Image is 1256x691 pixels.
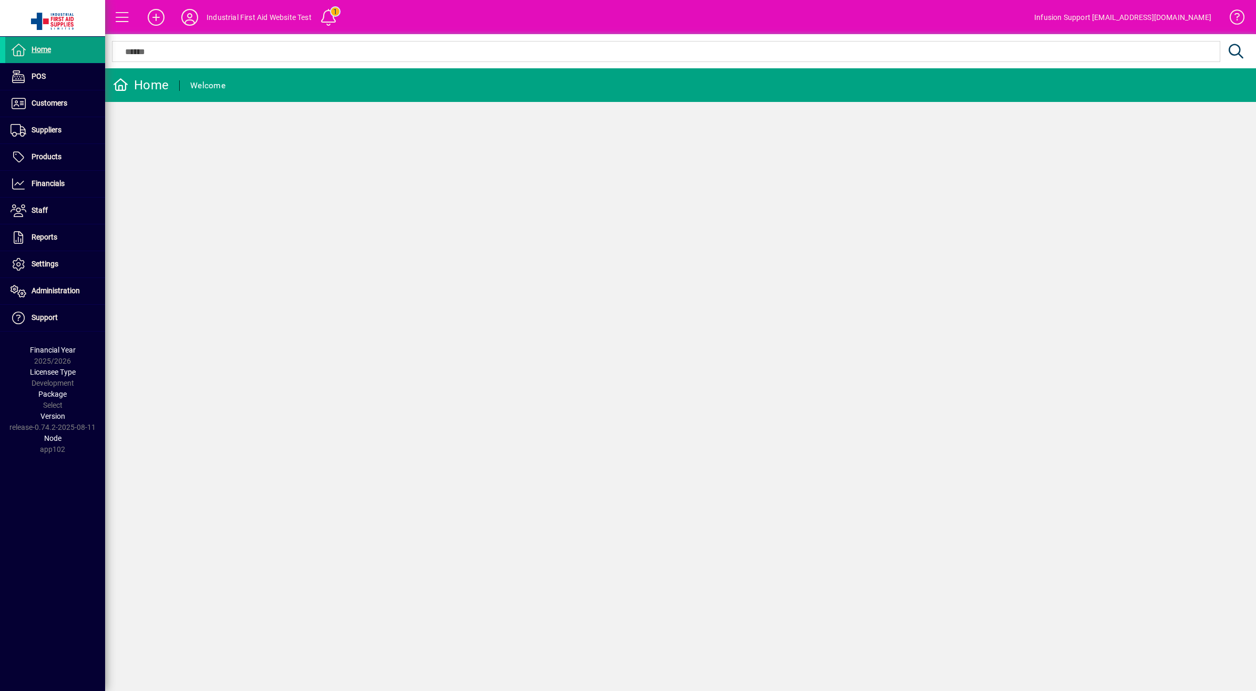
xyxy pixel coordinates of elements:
[32,72,46,80] span: POS
[5,64,105,90] a: POS
[32,233,57,241] span: Reports
[32,260,58,268] span: Settings
[207,9,312,26] div: Industrial First Aid Website Test
[190,77,225,94] div: Welcome
[5,278,105,304] a: Administration
[113,77,169,94] div: Home
[32,313,58,322] span: Support
[32,206,48,214] span: Staff
[32,286,80,295] span: Administration
[32,152,61,161] span: Products
[32,179,65,188] span: Financials
[44,434,61,442] span: Node
[173,8,207,27] button: Profile
[5,251,105,277] a: Settings
[139,8,173,27] button: Add
[5,144,105,170] a: Products
[40,412,65,420] span: Version
[32,126,61,134] span: Suppliers
[32,99,67,107] span: Customers
[1222,2,1243,36] a: Knowledge Base
[30,368,76,376] span: Licensee Type
[5,305,105,331] a: Support
[32,45,51,54] span: Home
[30,346,76,354] span: Financial Year
[5,171,105,197] a: Financials
[5,90,105,117] a: Customers
[1034,9,1211,26] div: Infusion Support [EMAIL_ADDRESS][DOMAIN_NAME]
[5,117,105,143] a: Suppliers
[38,390,67,398] span: Package
[5,198,105,224] a: Staff
[5,224,105,251] a: Reports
